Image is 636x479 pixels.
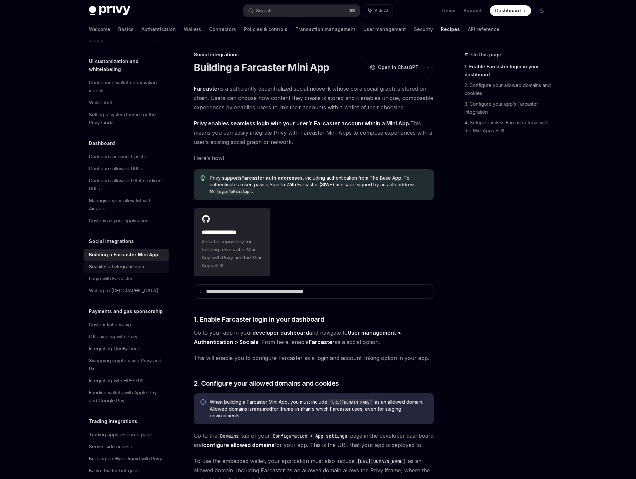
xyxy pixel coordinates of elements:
img: dark logo [89,6,130,15]
div: Login with Farcaster [89,275,133,283]
button: Toggle dark mode [536,5,547,16]
button: Search...⌘K [243,5,360,17]
div: Social integrations [194,51,434,58]
a: 3. Configure your app’s Farcaster integration [465,99,552,117]
div: Building a Farcaster Mini App [89,251,158,259]
a: User management [363,21,406,37]
span: Open in ChatGPT [378,64,419,71]
a: Server-side access [84,441,169,453]
button: Open in ChatGPT [366,62,423,73]
a: Trading apps resource page [84,429,169,441]
a: Building a Farcaster Mini App [84,249,169,261]
a: Building on Hyperliquid with Privy [84,453,169,465]
a: Managing your allow list with Airtable [84,195,169,215]
span: Privy supports , including authentication from The Base App. To authenticate a user, pass a Sign-... [210,175,427,195]
a: Policies & controls [244,21,287,37]
span: Go to the tab of your page in the developer dashboard and for your app. This is the URL that your... [194,431,434,450]
span: Ask AI [375,7,388,14]
h5: Payments and gas sponsorship [89,307,163,315]
a: Integrating OneBalance [84,343,169,355]
a: 4. Setup seamless Farcaster login with the Mini Apps SDK [465,117,552,136]
a: Setting a system theme for the Privy modal [84,109,169,129]
div: Managing your allow list with Airtable [89,197,165,213]
div: Writing to [GEOGRAPHIC_DATA] [89,287,158,295]
a: Recipes [441,21,460,37]
div: Configure allowed URLs [89,165,142,173]
div: Off-ramping with Privy [89,333,138,341]
h5: Dashboard [89,139,115,147]
span: ⌘ K [349,8,356,13]
div: Custom fiat onramp [89,321,131,329]
div: Funding wallets with Apple Pay and Google Pay [89,389,165,405]
div: Setting a system theme for the Privy modal [89,111,165,127]
div: Whitelabel [89,99,112,107]
span: This will enable you to configure Farcaster as a login and account linking option in your app. [194,353,434,363]
a: Wallets [184,21,201,37]
strong: Farcaster [309,339,335,345]
div: Configure allowed OAuth redirect URLs [89,177,165,193]
a: Configure allowed OAuth redirect URLs [84,175,169,195]
h5: UI customization and whitelabeling [89,57,169,73]
a: Off-ramping with Privy [84,331,169,343]
a: Support [464,7,482,14]
span: A starter repository for building a Farcaster Mini App with Privy and the Mini Apps SDK. [202,238,262,270]
div: Configuring wallet confirmation modals [89,79,165,95]
a: Farcaster [194,85,220,92]
a: Demo [442,7,456,14]
span: When building a Farcaster Mini App, you must include as an allowed domain. Allowed domains is for... [210,399,427,419]
a: Configuring wallet confirmation modals [84,77,169,97]
button: Ask AI [363,5,393,17]
div: Integrating OneBalance [89,345,141,353]
code: [URL][DOMAIN_NAME] [327,399,375,406]
div: Bankr Twitter bot guide [89,467,141,475]
a: Customize your application [84,215,169,227]
a: configure allowed domains [203,442,274,449]
a: Seamless Telegram login [84,261,169,273]
div: Trading apps resource page [89,431,153,439]
a: Welcome [89,21,110,37]
a: Custom fiat onramp [84,319,169,331]
a: Swapping crypto using Privy and 0x [84,355,169,375]
code: Configuration > App settings [270,432,350,440]
a: Whitelabel [84,97,169,109]
a: Farcaster auth addresses [241,175,303,181]
svg: Tip [200,175,205,181]
a: Integrating with EIP-7702 [84,375,169,387]
a: Connectors [209,21,236,37]
strong: Privy enables seamless login with your user’s Farcaster account within a Mini App. [194,120,410,127]
h5: Social integrations [89,237,134,245]
h5: Trading integrations [89,417,137,425]
a: **** **** **** **A starter repository for building a Farcaster Mini App with Privy and the Mini A... [194,208,270,276]
a: Login with Farcaster [84,273,169,285]
span: Go to your app in your and navigate to . From here, enable as a social option. [194,328,434,347]
strong: required [252,406,272,412]
div: Configure account transfer [89,153,148,161]
code: [URL][DOMAIN_NAME] [355,458,408,465]
span: On this page [471,51,501,59]
code: Domains [217,432,241,440]
a: Transaction management [295,21,355,37]
a: Funding wallets with Apple Pay and Google Pay [84,387,169,407]
a: Basics [118,21,134,37]
a: API reference [468,21,499,37]
div: Customize your application [89,217,149,225]
div: Swapping crypto using Privy and 0x [89,357,165,373]
a: developer dashboard [252,329,309,336]
div: Building on Hyperliquid with Privy [89,455,162,463]
span: Dashboard [495,7,521,14]
span: Here’s how! [194,153,434,163]
a: 2. Configure your allowed domains and cookies [465,80,552,99]
a: Security [414,21,433,37]
svg: Info [200,399,207,406]
a: 1. Enable Farcaster login in your dashboard [465,61,552,80]
a: Configure account transfer [84,151,169,163]
div: Integrating with EIP-7702 [89,377,144,385]
span: This means you can easily integrate Privy with Farcaster Mini Apps to compose experiences with a ... [194,119,434,147]
div: Search... [256,7,275,15]
h1: Building a Farcaster Mini App [194,61,329,73]
code: loginToMiniApp [214,188,252,195]
div: Server-side access [89,443,132,451]
div: Seamless Telegram login [89,263,144,271]
a: Dashboard [490,5,531,16]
